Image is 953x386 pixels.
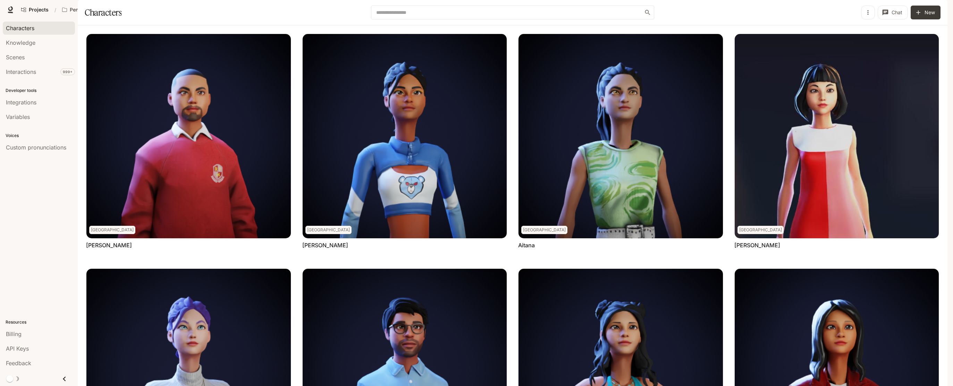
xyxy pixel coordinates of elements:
span: Projects [29,7,49,13]
a: Aitana [518,241,535,249]
img: Aitana [518,34,723,238]
p: Pen Pals [Production] [70,7,109,13]
div: / [52,6,59,14]
a: [PERSON_NAME] [734,241,780,249]
h1: Characters [85,6,121,19]
a: [PERSON_NAME] [302,241,348,249]
img: Abel [86,34,291,238]
a: [PERSON_NAME] [86,241,132,249]
button: New [911,6,941,19]
img: Adelina [303,34,507,238]
button: Open workspace menu [59,3,119,17]
button: Chat [878,6,908,19]
img: Akira [735,34,939,238]
a: Go to projects [18,3,52,17]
